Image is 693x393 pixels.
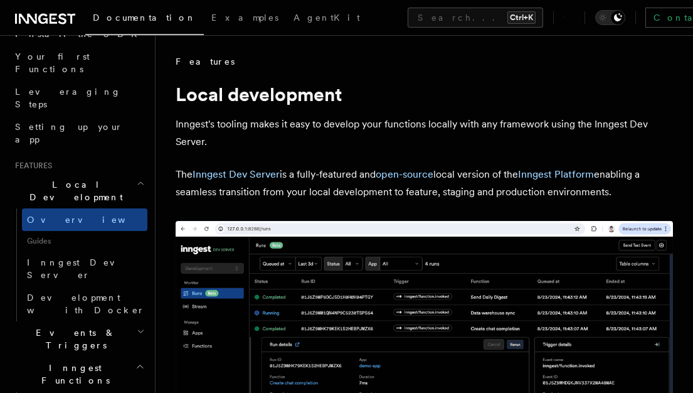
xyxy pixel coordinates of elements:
button: Local Development [10,173,147,208]
span: Leveraging Steps [15,87,121,109]
span: Features [176,55,235,68]
a: Inngest Platform [518,168,594,180]
span: Features [10,161,52,171]
a: Overview [22,208,147,231]
button: Events & Triggers [10,321,147,357]
a: Setting up your app [10,116,147,151]
a: Inngest Dev Server [22,251,147,286]
p: Inngest's tooling makes it easy to develop your functions locally with any framework using the In... [176,116,673,151]
span: Inngest Dev Server [27,257,134,280]
span: Your first Functions [15,51,90,74]
span: Overview [27,215,156,225]
span: Setting up your app [15,122,123,144]
a: AgentKit [286,4,368,34]
button: Search...Ctrl+K [408,8,543,28]
span: Development with Docker [27,293,145,315]
span: AgentKit [294,13,360,23]
a: open-source [376,168,433,180]
button: Toggle dark mode [595,10,625,25]
kbd: Ctrl+K [507,11,536,24]
a: Your first Functions [10,45,147,80]
a: Examples [204,4,286,34]
a: Leveraging Steps [10,80,147,116]
h1: Local development [176,83,673,105]
span: Inngest Functions [10,362,135,387]
span: Local Development [10,178,137,203]
div: Local Development [10,208,147,321]
span: Guides [22,231,147,251]
button: Inngest Functions [10,357,147,392]
a: Development with Docker [22,286,147,321]
p: The is a fully-featured and local version of the enabling a seamless transition from your local d... [176,166,673,201]
a: Inngest Dev Server [193,168,280,180]
span: Documentation [93,13,196,23]
span: Events & Triggers [10,326,137,352]
span: Examples [211,13,278,23]
a: Documentation [85,4,204,35]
